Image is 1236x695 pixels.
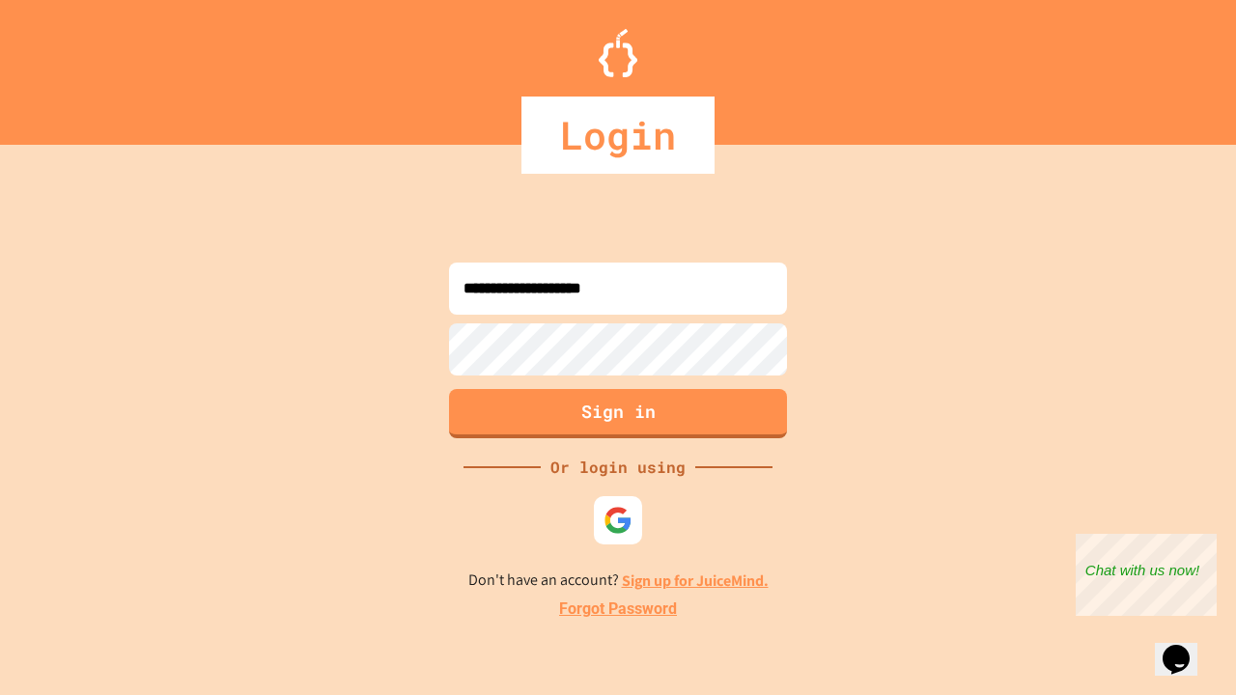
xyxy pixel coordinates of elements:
div: Login [521,97,715,174]
p: Don't have an account? [468,569,769,593]
img: google-icon.svg [604,506,632,535]
div: Or login using [541,456,695,479]
img: Logo.svg [599,29,637,77]
button: Sign in [449,389,787,438]
iframe: chat widget [1076,534,1217,616]
a: Forgot Password [559,598,677,621]
a: Sign up for JuiceMind. [622,570,769,591]
iframe: chat widget [1155,618,1217,676]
